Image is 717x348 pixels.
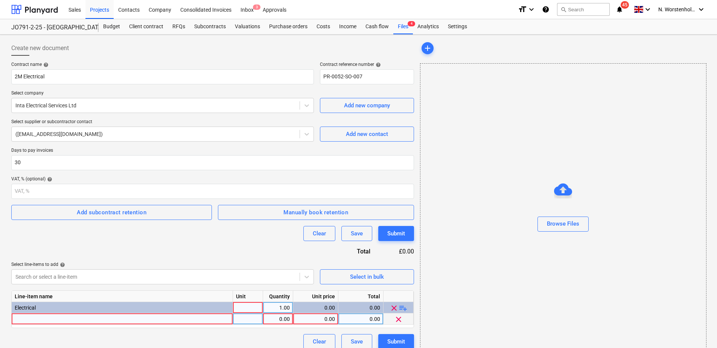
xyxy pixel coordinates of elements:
[283,208,348,217] div: Manually book retention
[361,19,393,34] a: Cash flow
[12,291,233,302] div: Line-item name
[393,19,413,34] div: Files
[542,5,550,14] i: Knowledge base
[11,62,314,68] div: Contract name
[335,19,361,34] a: Income
[263,291,293,302] div: Quantity
[11,205,212,220] button: Add subcontract retention
[390,304,399,313] span: clear
[11,148,414,155] p: Days to pay invoices
[11,155,414,170] input: Days to pay invoices
[393,19,413,34] a: Files4
[341,313,380,325] div: 0.00
[616,5,623,14] i: notifications
[11,176,414,182] div: VAT, % (optional)
[621,1,629,9] span: 45
[266,313,290,325] div: 0.00
[560,6,566,12] span: search
[394,315,403,324] span: clear
[338,291,384,302] div: Total
[518,5,527,14] i: format_size
[341,226,372,241] button: Save
[11,69,314,84] input: Document name
[42,62,49,67] span: help
[527,5,536,14] i: keyboard_arrow_down
[547,219,579,229] div: Browse Files
[387,229,405,238] div: Submit
[320,62,414,68] div: Contract reference number
[351,337,363,346] div: Save
[320,69,414,84] input: Reference number
[374,62,381,67] span: help
[266,302,290,313] div: 1.00
[168,19,190,34] a: RFQs
[408,21,415,26] span: 4
[312,19,335,34] a: Costs
[99,19,125,34] a: Budget
[351,229,363,238] div: Save
[423,44,432,53] span: add
[313,337,326,346] div: Clear
[296,313,335,325] div: 0.00
[313,229,326,238] div: Clear
[320,269,414,284] button: Select in bulk
[11,24,90,32] div: JO791-2-25 - [GEOGRAPHIC_DATA] [GEOGRAPHIC_DATA]
[15,305,36,311] span: Electrical
[296,302,335,313] div: 0.00
[293,291,338,302] div: Unit price
[387,337,405,346] div: Submit
[341,302,380,313] div: 0.00
[303,226,335,241] button: Clear
[346,129,388,139] div: Add new contact
[253,5,260,10] span: 3
[46,177,52,182] span: help
[58,262,65,267] span: help
[11,184,414,199] input: VAT, %
[320,98,414,113] button: Add new company
[11,119,314,127] p: Select supplier or subcontractor contact
[125,19,168,34] a: Client contract
[190,19,230,34] a: Subcontracts
[11,90,314,98] p: Select company
[413,19,443,34] a: Analytics
[443,19,472,34] a: Settings
[11,262,314,268] div: Select line-items to add
[218,205,414,220] button: Manually book retention
[230,19,265,34] a: Valuations
[344,101,390,110] div: Add new company
[378,226,414,241] button: Submit
[557,3,610,16] button: Search
[697,5,706,14] i: keyboard_arrow_down
[658,6,696,12] span: N. Worstenholme
[233,291,263,302] div: Unit
[350,272,384,282] div: Select in bulk
[537,217,589,232] button: Browse Files
[320,127,414,142] button: Add new contact
[11,44,69,53] span: Create new document
[399,304,408,313] span: playlist_add
[316,247,382,256] div: Total
[77,208,146,217] div: Add subcontract retention
[643,5,652,14] i: keyboard_arrow_down
[679,312,717,348] iframe: Chat Widget
[382,247,414,256] div: £0.00
[265,19,312,34] a: Purchase orders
